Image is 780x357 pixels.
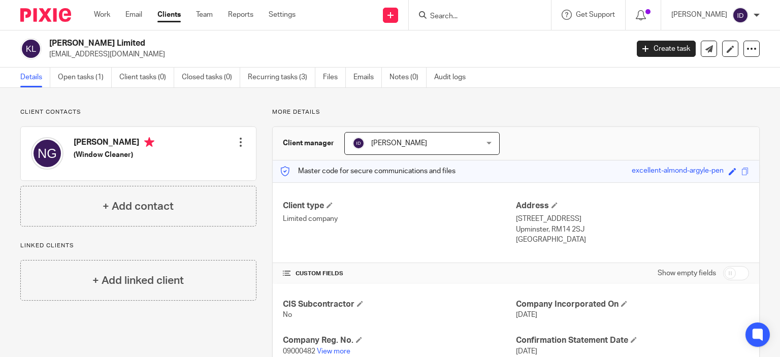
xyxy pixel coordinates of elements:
[389,68,427,87] a: Notes (0)
[119,68,174,87] a: Client tasks (0)
[94,10,110,20] a: Work
[732,7,749,23] img: svg%3E
[144,137,154,147] i: Primary
[516,299,749,310] h4: Company Incorporated On
[317,348,350,355] a: View more
[103,199,174,214] h4: + Add contact
[283,299,516,310] h4: CIS Subcontractor
[92,273,184,288] h4: + Add linked client
[516,311,537,318] span: [DATE]
[182,68,240,87] a: Closed tasks (0)
[323,68,346,87] a: Files
[74,150,154,160] h5: (Window Cleaner)
[283,335,516,346] h4: Company Reg. No.
[125,10,142,20] a: Email
[283,214,516,224] p: Limited company
[371,140,427,147] span: [PERSON_NAME]
[516,214,749,224] p: [STREET_ADDRESS]
[20,68,50,87] a: Details
[283,311,292,318] span: No
[20,242,256,250] p: Linked clients
[283,348,315,355] span: 09000482
[20,8,71,22] img: Pixie
[637,41,696,57] a: Create task
[434,68,473,87] a: Audit logs
[352,137,365,149] img: svg%3E
[671,10,727,20] p: [PERSON_NAME]
[20,38,42,59] img: svg%3E
[20,108,256,116] p: Client contacts
[269,10,296,20] a: Settings
[353,68,382,87] a: Emails
[157,10,181,20] a: Clients
[576,11,615,18] span: Get Support
[283,201,516,211] h4: Client type
[516,335,749,346] h4: Confirmation Statement Date
[516,201,749,211] h4: Address
[31,137,63,170] img: svg%3E
[49,49,622,59] p: [EMAIL_ADDRESS][DOMAIN_NAME]
[49,38,507,49] h2: [PERSON_NAME] Limited
[283,270,516,278] h4: CUSTOM FIELDS
[516,348,537,355] span: [DATE]
[283,138,334,148] h3: Client manager
[516,224,749,235] p: Upminster, RM14 2SJ
[196,10,213,20] a: Team
[74,137,154,150] h4: [PERSON_NAME]
[272,108,760,116] p: More details
[429,12,521,21] input: Search
[228,10,253,20] a: Reports
[516,235,749,245] p: [GEOGRAPHIC_DATA]
[280,166,456,176] p: Master code for secure communications and files
[632,166,724,177] div: excellent-almond-argyle-pen
[58,68,112,87] a: Open tasks (1)
[658,268,716,278] label: Show empty fields
[248,68,315,87] a: Recurring tasks (3)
